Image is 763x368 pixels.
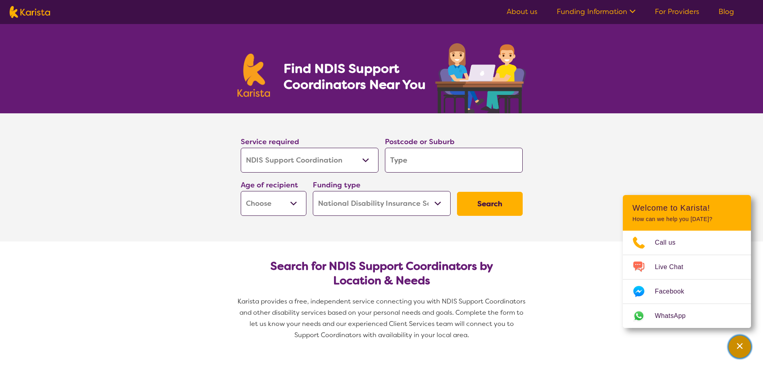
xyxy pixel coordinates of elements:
span: WhatsApp [655,310,695,322]
h2: Search for NDIS Support Coordinators by Location & Needs [247,259,516,288]
img: Karista logo [10,6,50,18]
label: Postcode or Suburb [385,137,455,147]
a: For Providers [655,7,699,16]
span: Call us [655,237,685,249]
p: How can we help you [DATE]? [632,216,741,223]
span: Live Chat [655,261,693,273]
span: Karista provides a free, independent service connecting you with NDIS Support Coordinators and ot... [238,297,527,339]
img: support-coordination [435,43,526,113]
button: Channel Menu [729,336,751,358]
img: Karista logo [238,54,270,97]
a: Funding Information [557,7,636,16]
label: Service required [241,137,299,147]
span: Facebook [655,286,694,298]
a: Web link opens in a new tab. [623,304,751,328]
label: Funding type [313,180,360,190]
a: About us [507,7,538,16]
h2: Welcome to Karista! [632,203,741,213]
button: Search [457,192,523,216]
input: Type [385,148,523,173]
ul: Choose channel [623,231,751,328]
h1: Find NDIS Support Coordinators Near You [284,60,432,93]
a: Blog [719,7,734,16]
div: Channel Menu [623,195,751,328]
label: Age of recipient [241,180,298,190]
